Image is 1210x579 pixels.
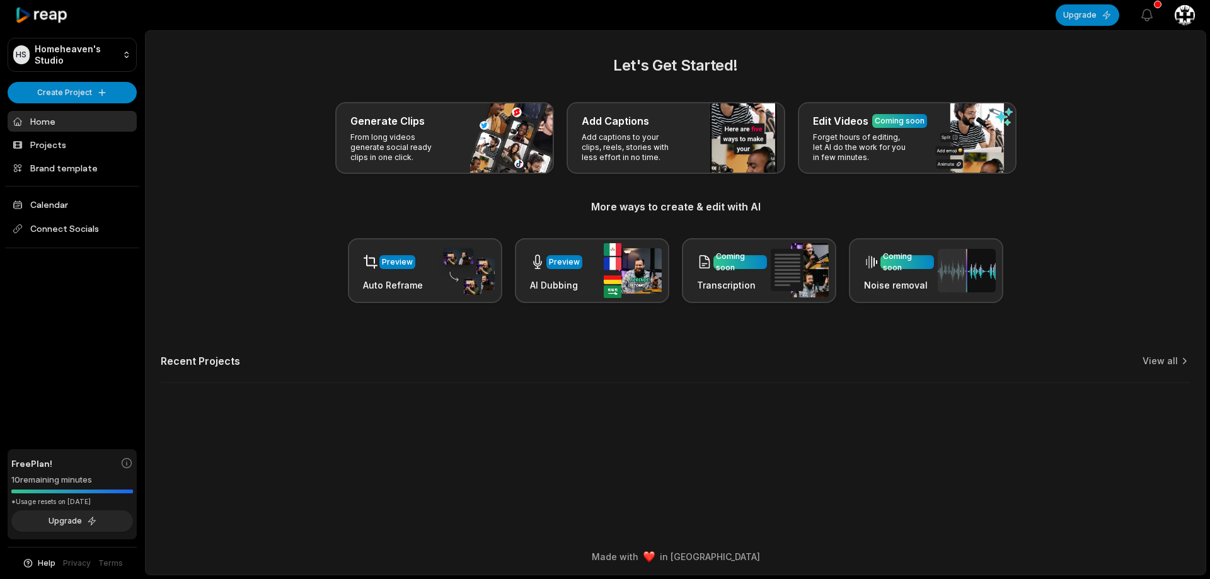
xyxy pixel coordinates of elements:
button: Create Project [8,82,137,103]
div: HS [13,45,30,64]
a: Calendar [8,194,137,215]
div: Preview [382,256,413,268]
a: Privacy [63,558,91,569]
button: Help [22,558,55,569]
div: Preview [549,256,580,268]
h3: Edit Videos [813,113,868,129]
span: Free Plan! [11,457,52,470]
h2: Let's Get Started! [161,54,1190,77]
img: ai_dubbing.png [604,243,662,298]
div: Coming soon [875,115,925,127]
div: Made with in [GEOGRAPHIC_DATA] [157,550,1194,563]
img: auto_reframe.png [437,246,495,295]
h3: Noise removal [864,278,934,292]
p: Forget hours of editing, let AI do the work for you in few minutes. [813,132,911,163]
h3: AI Dubbing [530,278,582,292]
div: Coming soon [716,251,764,273]
span: Connect Socials [8,217,137,240]
p: Add captions to your clips, reels, stories with less effort in no time. [582,132,679,163]
button: Upgrade [1056,4,1119,26]
p: Homeheaven's Studio [35,43,118,66]
a: Projects [8,134,137,155]
a: Brand template [8,158,137,178]
h3: More ways to create & edit with AI [161,199,1190,214]
a: Terms [98,558,123,569]
h3: Add Captions [582,113,649,129]
div: *Usage resets on [DATE] [11,497,133,507]
h2: Recent Projects [161,355,240,367]
img: heart emoji [643,551,655,563]
div: 10 remaining minutes [11,474,133,486]
div: Coming soon [883,251,931,273]
h3: Auto Reframe [363,278,423,292]
a: Home [8,111,137,132]
h3: Transcription [697,278,767,292]
a: View all [1143,355,1178,367]
h3: Generate Clips [350,113,425,129]
span: Help [38,558,55,569]
p: From long videos generate social ready clips in one click. [350,132,448,163]
button: Upgrade [11,510,133,532]
img: transcription.png [771,243,829,297]
img: noise_removal.png [938,249,996,292]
